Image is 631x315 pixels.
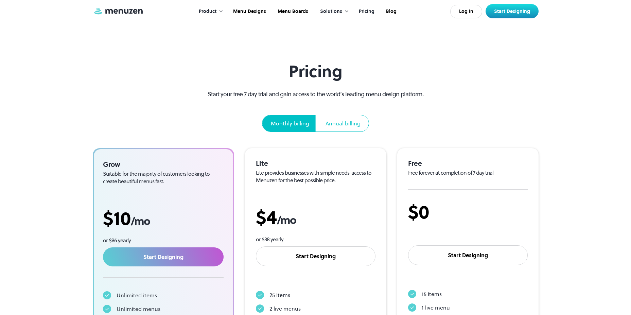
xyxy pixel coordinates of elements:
a: Log In [450,5,482,18]
span: /mo [277,213,296,228]
div: Solutions [320,8,342,15]
div: 1 live menu [422,303,450,312]
div: $ [103,207,224,230]
a: Menu Designs [227,1,271,22]
div: Unlimited menus [117,305,160,313]
a: Blog [380,1,402,22]
span: 10 [113,205,131,231]
div: Suitable for the majority of customers looking to create beautiful menus fast. [103,170,224,185]
a: Menu Boards [271,1,313,22]
div: Lite [256,159,375,168]
a: Start Designing [256,246,375,266]
div: $ [256,206,375,229]
div: Free forever at completion of 7 day trial [408,169,528,177]
a: Pricing [352,1,380,22]
a: Start Designing [486,4,539,18]
div: or $96 yearly [103,237,224,244]
div: Grow [103,160,224,169]
a: Start Designing [408,245,528,265]
div: Unlimited items [117,291,157,299]
div: 15 items [422,290,442,298]
a: Start Designing [103,247,224,266]
div: Solutions [313,1,352,22]
span: /mo [131,214,150,229]
div: Annual billing [326,119,361,127]
div: 25 items [269,291,290,299]
div: Monthly billing [271,119,309,127]
div: 2 live menus [269,304,301,313]
div: Free [408,159,528,168]
div: $0 [408,200,528,223]
div: Product [192,1,227,22]
div: or $38 yearly [256,236,375,243]
div: Lite provides businesses with simple needs access to Menuzen for the best possible price. [256,169,375,184]
p: Start your free 7 day trial and gain access to the world’s leading menu design platform. [195,89,436,99]
span: 4 [266,204,277,230]
h1: Pricing [195,62,436,81]
div: Product [199,8,216,15]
